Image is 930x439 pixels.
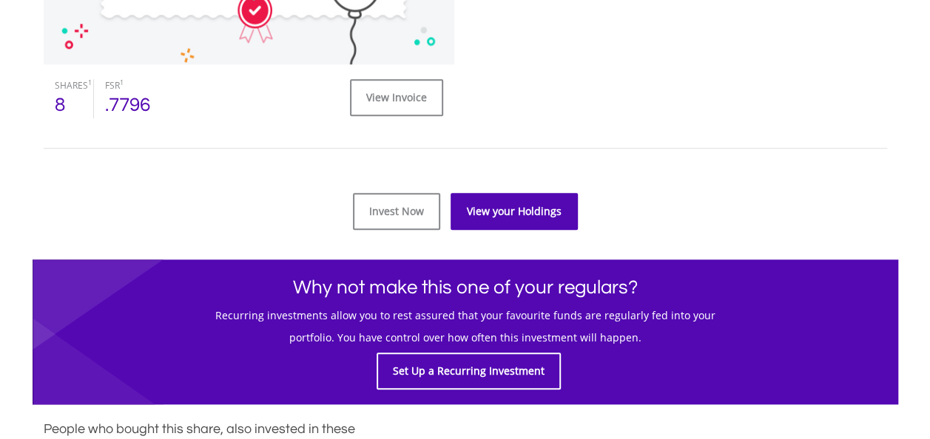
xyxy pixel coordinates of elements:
[44,308,887,323] h5: Recurring investments allow you to rest assured that your favourite funds are regularly fed into ...
[350,79,443,116] a: View Invoice
[55,92,83,118] div: 8
[44,330,887,345] h5: portfolio. You have control over how often this investment will happen.
[88,78,92,87] sup: 1
[451,193,578,230] a: View your Holdings
[105,79,154,92] div: FSR
[105,92,154,118] div: .7796
[377,353,561,389] a: Set Up a Recurring Investment
[120,78,124,87] sup: 1
[44,274,887,301] h1: Why not make this one of your regulars?
[353,193,440,230] a: Invest Now
[55,79,83,92] div: SHARES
